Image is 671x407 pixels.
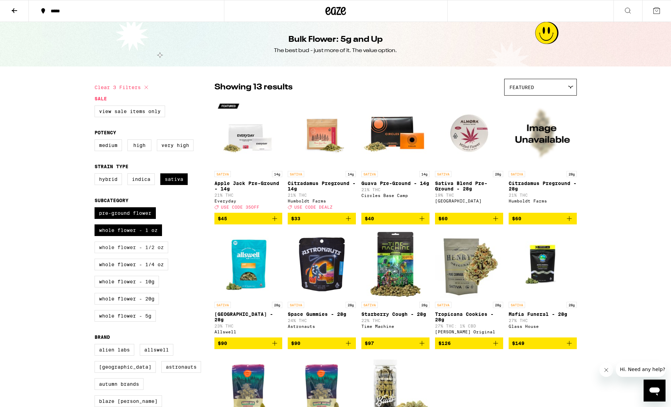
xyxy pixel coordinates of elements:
img: Glass House - Mafia Funeral - 28g [509,230,577,298]
p: 28g [567,302,577,308]
a: Open page for Mafia Funeral - 28g from Glass House [509,230,577,337]
img: Astronauts - Space Gummies - 28g [288,230,356,298]
img: Humboldt Farms - Citradamus Preground - 28g [509,99,577,168]
img: Allswell - Garden Grove - 28g [214,230,283,298]
img: Everyday - Apple Jack Pre-Ground - 14g [214,99,283,168]
a: Open page for Apple Jack Pre-Ground - 14g from Everyday [214,99,283,213]
p: Apple Jack Pre-Ground - 14g [214,181,283,192]
label: Whole Flower - 10g [95,276,159,287]
p: 21% THC [361,187,430,192]
iframe: Button to launch messaging window [644,380,666,402]
p: SATIVA [361,171,378,177]
span: $40 [365,216,374,221]
p: Sativa Blend Pre-Ground - 28g [435,181,503,192]
span: Featured [509,85,534,90]
div: Humboldt Farms [509,199,577,203]
p: SATIVA [509,302,525,308]
span: $60 [438,216,448,221]
p: 14g [346,171,356,177]
label: Indica [127,173,155,185]
p: 24% THC [288,318,356,323]
legend: Brand [95,334,110,340]
span: $90 [218,341,227,346]
button: Add to bag [435,337,503,349]
a: Open page for Garden Grove - 28g from Allswell [214,230,283,337]
p: 27% THC: 1% CBD [435,324,503,328]
p: SATIVA [214,171,231,177]
label: Sativa [160,173,188,185]
span: $33 [291,216,300,221]
img: Henry's Original - Tropicana Cookies - 28g [435,230,503,298]
label: Autumn Brands [95,378,144,390]
p: Starberry Cough - 28g [361,311,430,317]
p: 14g [272,171,282,177]
p: 28g [493,302,503,308]
label: [GEOGRAPHIC_DATA] [95,361,156,373]
p: SATIVA [214,302,231,308]
button: Add to bag [509,213,577,224]
img: Circles Base Camp - Guava Pre-Ground - 14g [361,99,430,168]
label: Whole Flower - 5g [95,310,156,322]
p: 19% THC [435,193,503,197]
p: 27% THC [509,318,577,323]
img: Humboldt Farms - Citradamus Preground - 14g [288,99,356,168]
p: 21% THC [288,193,356,197]
label: Medium [95,139,122,151]
p: 21% THC [214,193,283,197]
span: $149 [512,341,524,346]
p: SATIVA [509,171,525,177]
a: Open page for Citradamus Preground - 28g from Humboldt Farms [509,99,577,213]
p: 28g [493,171,503,177]
p: 28g [346,302,356,308]
h1: Bulk Flower: 5g and Up [288,34,383,46]
p: Space Gummies - 28g [288,311,356,317]
button: Clear 3 filters [95,79,150,96]
div: Astronauts [288,324,356,329]
span: $126 [438,341,451,346]
div: Humboldt Farms [288,199,356,203]
p: Guava Pre-Ground - 14g [361,181,430,186]
div: [PERSON_NAME] Original [435,330,503,334]
button: Add to bag [435,213,503,224]
img: Almora Farm - Sativa Blend Pre-Ground - 28g [435,99,503,168]
div: The best bud - just more of it. The value option. [274,47,397,54]
div: [GEOGRAPHIC_DATA] [435,199,503,203]
p: 28g [272,302,282,308]
p: 28g [567,171,577,177]
p: SATIVA [435,302,451,308]
p: 28g [419,302,430,308]
p: 22% THC [361,318,430,323]
img: Time Machine - Starberry Cough - 28g [361,230,430,298]
button: Add to bag [361,337,430,349]
label: Whole Flower - 1 oz [95,224,162,236]
button: Add to bag [214,213,283,224]
a: Open page for Starberry Cough - 28g from Time Machine [361,230,430,337]
label: Allswell [140,344,173,356]
p: Mafia Funeral - 28g [509,311,577,317]
span: $60 [512,216,521,221]
label: Astronauts [161,361,201,373]
label: Very High [157,139,194,151]
button: Add to bag [288,337,356,349]
span: $90 [291,341,300,346]
a: Open page for Sativa Blend Pre-Ground - 28g from Almora Farm [435,99,503,213]
label: Whole Flower - 20g [95,293,159,305]
button: Add to bag [361,213,430,224]
p: SATIVA [288,171,304,177]
legend: Sale [95,96,107,101]
div: Allswell [214,330,283,334]
legend: Subcategory [95,198,128,203]
p: 23% THC [214,324,283,328]
div: Time Machine [361,324,430,329]
p: SATIVA [435,171,451,177]
label: Whole Flower - 1/4 oz [95,259,168,270]
div: Everyday [214,199,283,203]
span: USE CODE DEALZ [294,205,333,209]
a: Open page for Citradamus Preground - 14g from Humboldt Farms [288,99,356,213]
a: Open page for Guava Pre-Ground - 14g from Circles Base Camp [361,99,430,213]
p: Citradamus Preground - 14g [288,181,356,192]
button: Add to bag [288,213,356,224]
p: 21% THC [509,193,577,197]
p: [GEOGRAPHIC_DATA] - 28g [214,311,283,322]
label: Blaze [PERSON_NAME] [95,395,162,407]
